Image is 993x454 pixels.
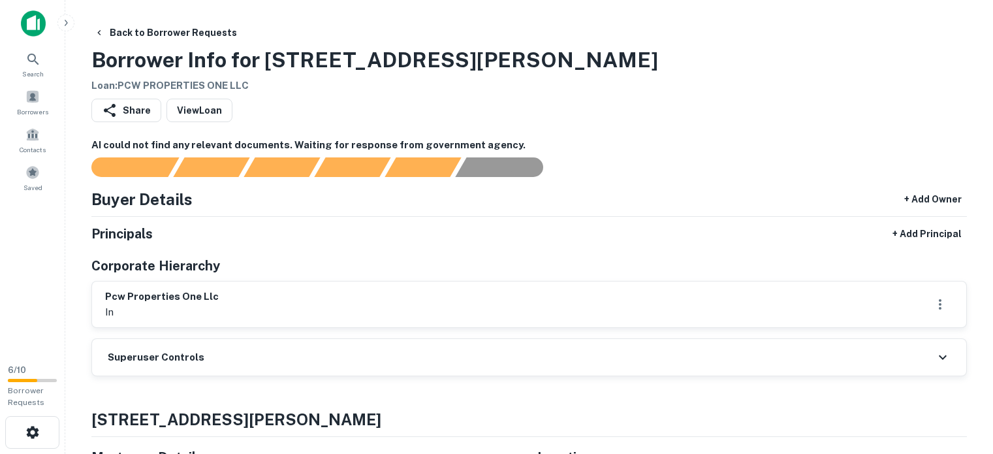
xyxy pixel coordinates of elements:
button: + Add Owner [899,187,967,211]
h5: Principals [91,224,153,244]
a: Borrowers [4,84,61,120]
span: Borrowers [17,106,48,117]
h6: AI could not find any relevant documents. Waiting for response from government agency. [91,138,967,153]
button: Share [91,99,161,122]
a: Search [4,46,61,82]
a: Contacts [4,122,61,157]
img: capitalize-icon.png [21,10,46,37]
iframe: Chat Widget [928,349,993,412]
h5: Corporate Hierarchy [91,256,220,276]
button: Back to Borrower Requests [89,21,242,44]
div: Principals found, AI now looking for contact information... [314,157,390,177]
div: Principals found, still searching for contact information. This may take time... [385,157,461,177]
span: Contacts [20,144,46,155]
h6: pcw properties one llc [105,289,219,304]
span: 6 / 10 [8,365,26,375]
div: AI fulfillment process complete. [456,157,559,177]
h3: Borrower Info for [STREET_ADDRESS][PERSON_NAME] [91,44,658,76]
span: Search [22,69,44,79]
h6: Superuser Controls [108,350,204,365]
a: Saved [4,160,61,195]
div: Your request is received and processing... [173,157,249,177]
span: Saved [24,182,42,193]
h4: [STREET_ADDRESS][PERSON_NAME] [91,408,967,431]
span: Borrower Requests [8,386,44,407]
a: ViewLoan [166,99,232,122]
h4: Buyer Details [91,187,193,211]
div: Documents found, AI parsing details... [244,157,320,177]
p: in [105,304,219,320]
div: Sending borrower request to AI... [76,157,174,177]
button: + Add Principal [887,222,967,246]
h6: Loan : PCW PROPERTIES ONE LLC [91,78,658,93]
